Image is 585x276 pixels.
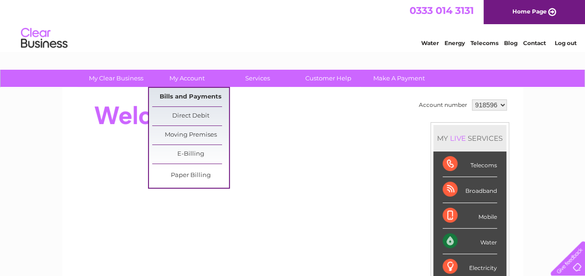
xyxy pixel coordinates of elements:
[152,166,229,185] a: Paper Billing
[152,145,229,164] a: E-Billing
[219,70,296,87] a: Services
[20,24,68,53] img: logo.png
[448,134,468,143] div: LIVE
[443,177,497,203] div: Broadband
[443,151,497,177] div: Telecoms
[152,88,229,106] a: Bills and Payments
[410,5,474,16] a: 0333 014 3131
[361,70,437,87] a: Make A Payment
[444,39,465,46] a: Energy
[433,125,506,151] div: MY SERVICES
[152,107,229,125] a: Direct Debit
[417,97,470,113] td: Account number
[554,39,576,46] a: Log out
[504,39,518,46] a: Blog
[471,39,498,46] a: Telecoms
[523,39,546,46] a: Contact
[421,39,439,46] a: Water
[78,70,155,87] a: My Clear Business
[73,5,513,45] div: Clear Business is a trading name of Verastar Limited (registered in [GEOGRAPHIC_DATA] No. 3667643...
[443,203,497,229] div: Mobile
[152,126,229,145] a: Moving Premises
[443,229,497,254] div: Water
[148,70,225,87] a: My Account
[290,70,367,87] a: Customer Help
